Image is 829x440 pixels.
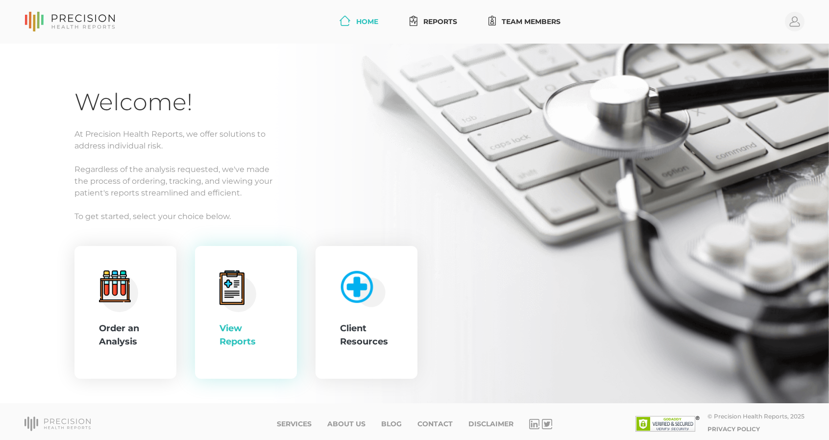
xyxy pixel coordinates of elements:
[74,164,755,199] p: Regardless of the analysis requested, we've made the process of ordering, tracking, and viewing y...
[336,13,382,31] a: Home
[74,88,755,117] h1: Welcome!
[635,416,700,432] img: SSL site seal - click to verify
[340,322,393,348] div: Client Resources
[468,420,513,428] a: Disclaimer
[74,211,755,222] p: To get started, select your choice below.
[277,420,312,428] a: Services
[707,413,805,420] div: © Precision Health Reports, 2025
[99,322,152,348] div: Order an Analysis
[336,266,386,308] img: client-resource.c5a3b187.png
[406,13,461,31] a: Reports
[381,420,402,428] a: Blog
[485,13,565,31] a: Team Members
[707,425,760,433] a: Privacy Policy
[417,420,453,428] a: Contact
[74,128,755,152] p: At Precision Health Reports, we offer solutions to address individual risk.
[219,322,272,348] div: View Reports
[327,420,366,428] a: About Us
